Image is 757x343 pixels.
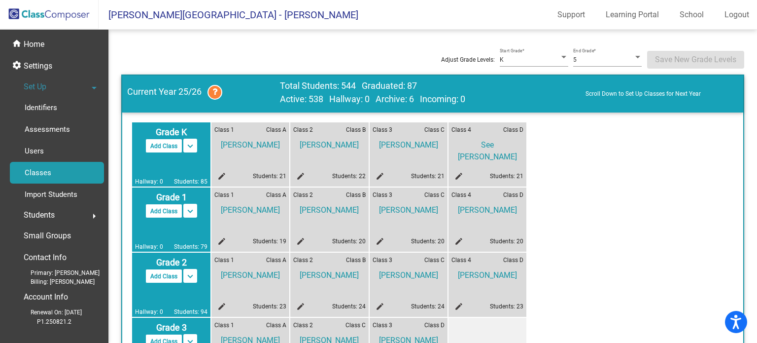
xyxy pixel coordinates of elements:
a: Students: 20 [411,238,445,245]
a: Students: 22 [332,173,366,180]
mat-icon: arrow_right [88,210,100,222]
mat-icon: edit [451,302,463,314]
span: Active: 538 Hallway: 0 Archive: 6 Incoming: 0 [280,94,465,105]
span: Class 1 [214,125,234,134]
span: [PERSON_NAME] [373,265,445,281]
mat-icon: edit [373,302,384,314]
mat-icon: edit [373,237,384,249]
span: Class A [266,321,286,330]
span: Class 2 [293,321,313,330]
span: Class D [503,191,523,199]
span: Students [24,208,55,222]
p: Import Students [25,189,77,200]
span: Class A [266,125,286,134]
p: Settings [24,60,52,72]
span: Class C [424,125,445,134]
mat-icon: arrow_drop_down [88,82,100,94]
span: Class 4 [451,125,471,134]
span: Class D [503,256,523,265]
span: Class 1 [214,191,234,199]
p: Home [24,38,44,50]
p: Identifiers [25,102,57,114]
span: Adjust Grade Levels: [441,55,495,64]
span: [PERSON_NAME] [293,265,365,281]
span: See [PERSON_NAME] [451,134,523,163]
span: Class 3 [373,125,392,134]
span: Grade 2 [135,256,207,269]
span: Class B [346,256,366,265]
mat-icon: edit [451,237,463,249]
span: Current Year 25/26 [127,85,280,100]
a: Logout [717,7,757,23]
a: Students: 19 [253,238,286,245]
span: Set Up [24,80,46,94]
span: Class 3 [373,191,392,199]
a: Learning Portal [598,7,667,23]
span: Grade 1 [135,191,207,204]
span: K [500,56,504,63]
span: Class D [503,125,523,134]
span: Class 3 [373,256,392,265]
span: Grade 3 [135,321,207,334]
span: Class B [346,125,366,134]
span: Class D [424,321,445,330]
span: [PERSON_NAME] [214,199,286,216]
span: Class A [266,191,286,199]
mat-icon: edit [214,237,226,249]
button: Add Class [145,204,182,218]
a: Students: 20 [490,238,523,245]
p: Contact Info [24,251,67,265]
span: Class C [345,321,366,330]
a: School [672,7,712,23]
span: [PERSON_NAME] [214,265,286,281]
span: [PERSON_NAME] [451,265,523,281]
mat-icon: edit [373,172,384,184]
a: Scroll Down to Set Up Classes for Next Year [585,89,738,98]
a: Students: 21 [411,173,445,180]
span: Hallway: 0 [135,242,163,251]
mat-icon: keyboard_arrow_down [184,140,196,152]
span: Grade K [135,125,207,139]
mat-icon: edit [293,172,305,184]
a: Students: 24 [332,303,366,310]
span: Save New Grade Levels [655,55,736,64]
span: Class B [346,191,366,199]
mat-icon: edit [214,172,226,184]
p: Assessments [25,123,70,135]
a: Students: 23 [490,303,523,310]
p: Users [25,145,44,157]
span: Class 1 [214,256,234,265]
button: Save New Grade Levels [647,51,744,69]
a: Students: 24 [411,303,445,310]
mat-icon: edit [214,302,226,314]
mat-icon: keyboard_arrow_down [184,205,196,217]
a: Students: 21 [253,173,286,180]
span: Students: 79 [174,242,207,251]
span: Class 2 [293,125,313,134]
button: Add Class [145,139,182,153]
button: Add Class [145,269,182,283]
p: Classes [25,167,51,179]
mat-icon: edit [293,237,305,249]
span: Billing: [PERSON_NAME] [15,277,95,286]
span: Hallway: 0 [135,307,163,316]
span: Students: 94 [174,307,207,316]
span: Hallway: 0 [135,177,163,186]
span: Students: 85 [174,177,207,186]
span: [PERSON_NAME][GEOGRAPHIC_DATA] - [PERSON_NAME] [99,7,358,23]
span: [PERSON_NAME] [451,199,523,216]
mat-icon: home [12,38,24,50]
a: Students: 20 [332,238,366,245]
span: [PERSON_NAME] [293,199,365,216]
span: Total Students: 544 Graduated: 87 [280,80,465,91]
mat-icon: keyboard_arrow_down [184,270,196,282]
span: Class C [424,256,445,265]
span: Class A [266,256,286,265]
p: Small Groups [24,229,71,243]
span: Class C [424,191,445,199]
span: Renewal On: [DATE] [15,308,82,317]
span: Class 1 [214,321,234,330]
mat-icon: settings [12,60,24,72]
span: Class 3 [373,321,392,330]
span: [PERSON_NAME] [214,134,286,151]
